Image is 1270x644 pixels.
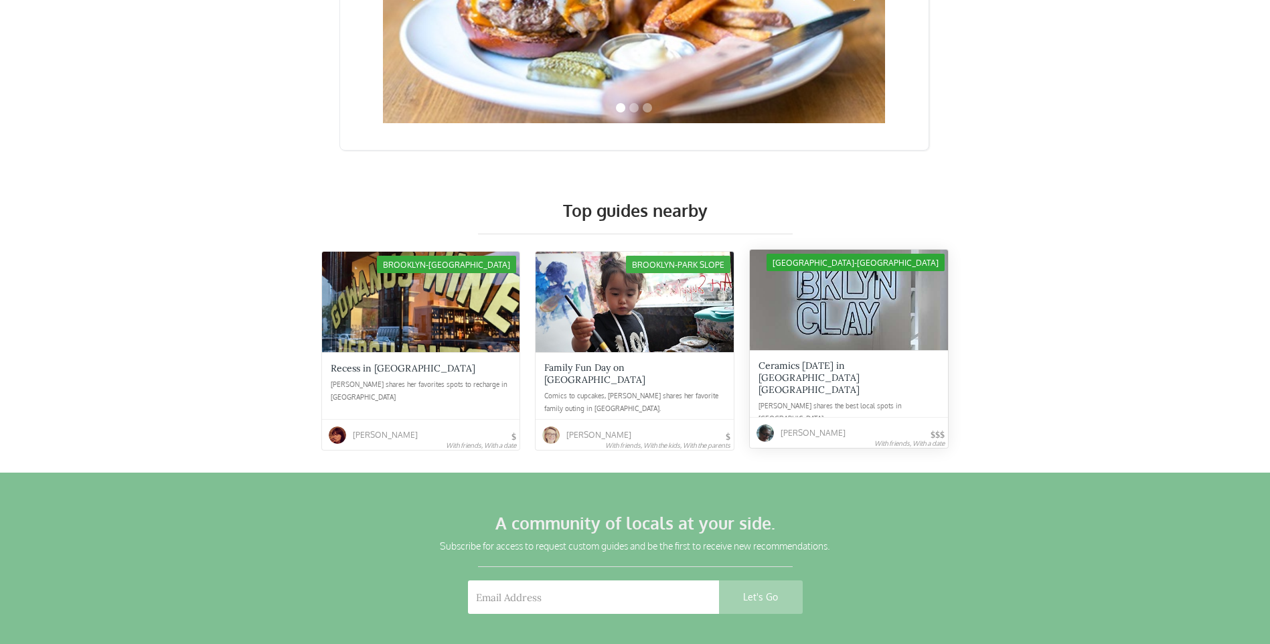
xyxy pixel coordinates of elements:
[643,103,652,112] div: Show slide 3 of 3
[544,361,725,386] div: Family Fun Day on [GEOGRAPHIC_DATA]
[544,390,725,416] div: Comics to cupcakes, [PERSON_NAME] shares her favorite family outing in [GEOGRAPHIC_DATA].
[353,423,418,447] div: [PERSON_NAME]
[322,252,520,450] a: Brooklyn-[GEOGRAPHIC_DATA]Recess in [GEOGRAPHIC_DATA][PERSON_NAME] shares her favorites spots to ...
[605,441,730,449] div: With friends, With the kids, With the parents
[931,431,945,439] div: $$$
[321,540,950,553] h5: Subscribe for access to request custom guides and be the first to receive new recommendations.
[536,252,734,450] a: Brooklyn-Park SlopeFamily Fun Day on [GEOGRAPHIC_DATA]Comics to cupcakes, [PERSON_NAME] shares he...
[511,433,516,441] div: $
[719,580,803,614] input: Let's Go
[767,254,945,271] div: [GEOGRAPHIC_DATA]-[GEOGRAPHIC_DATA]
[566,423,631,447] div: [PERSON_NAME]
[468,580,803,621] form: Email Form
[750,250,948,448] a: [GEOGRAPHIC_DATA]-[GEOGRAPHIC_DATA]Ceramics [DATE] in [GEOGRAPHIC_DATA] [GEOGRAPHIC_DATA][PERSON_...
[321,200,950,220] h2: Top guides nearby
[468,580,719,614] input: Email Address
[331,362,475,374] div: Recess in [GEOGRAPHIC_DATA]
[781,421,846,445] div: [PERSON_NAME]
[726,433,730,441] div: $
[874,439,945,447] div: With friends, With a date
[629,103,639,112] div: Show slide 2 of 3
[321,513,950,533] h2: A community of locals at your side.
[759,359,939,396] div: Ceramics [DATE] in [GEOGRAPHIC_DATA] [GEOGRAPHIC_DATA]
[759,400,939,426] div: [PERSON_NAME] shares the best local spots in [GEOGRAPHIC_DATA].
[626,256,730,273] div: Brooklyn-Park Slope
[331,378,511,405] div: [PERSON_NAME] shares her favorites spots to recharge in [GEOGRAPHIC_DATA]
[616,103,625,112] div: Show slide 1 of 3
[446,441,516,449] div: With friends, With a date
[377,256,516,273] div: Brooklyn-[GEOGRAPHIC_DATA]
